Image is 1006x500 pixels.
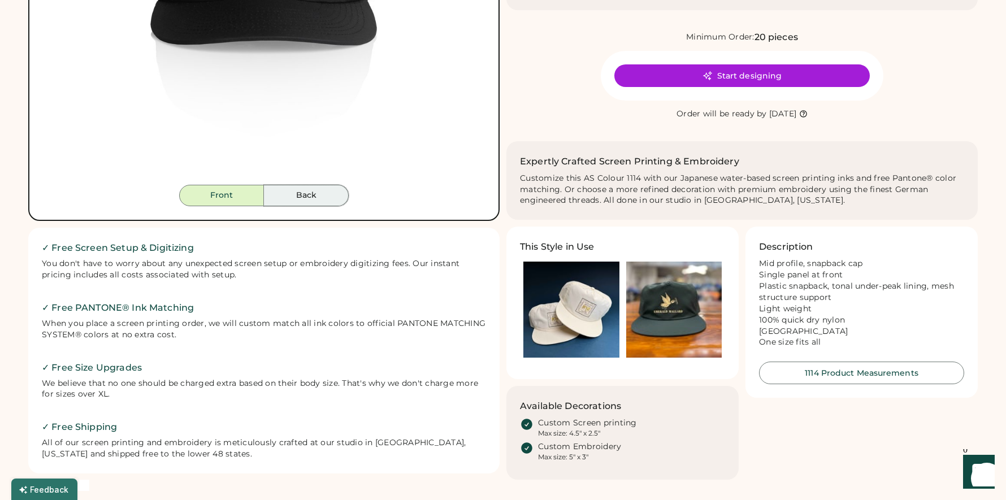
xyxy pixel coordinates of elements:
[952,449,1001,498] iframe: Front Chat
[677,108,767,120] div: Order will be ready by
[264,185,349,206] button: Back
[520,173,964,207] div: Customize this AS Colour 1114 with our Japanese water-based screen printing inks and free Pantone...
[520,399,621,413] h3: Available Decorations
[42,241,486,255] h2: ✓ Free Screen Setup & Digitizing
[538,441,621,453] div: Custom Embroidery
[42,420,486,434] h2: ✓ Free Shipping
[42,258,486,281] div: You don't have to worry about any unexpected screen setup or embroidery digitizing fees. Our inst...
[42,378,486,401] div: We believe that no one should be charged extra based on their body size. That's why we don't char...
[759,258,964,348] div: Mid profile, snapback cap Single panel at front Plastic snapback, tonal under-peak lining, mesh s...
[42,318,486,341] div: When you place a screen printing order, we will custom match all ink colors to official PANTONE M...
[523,262,619,358] img: Ecru color hat with logo printed on a blue background
[42,437,486,460] div: All of our screen printing and embroidery is meticulously crafted at our studio in [GEOGRAPHIC_DA...
[42,301,486,315] h2: ✓ Free PANTONE® Ink Matching
[754,31,798,44] div: 20 pieces
[538,429,600,438] div: Max size: 4.5" x 2.5"
[538,418,637,429] div: Custom Screen printing
[42,361,486,375] h2: ✓ Free Size Upgrades
[759,240,813,254] h3: Description
[520,240,595,254] h3: This Style in Use
[614,64,870,87] button: Start designing
[520,155,739,168] h2: Expertly Crafted Screen Printing & Embroidery
[538,453,588,462] div: Max size: 5" x 3"
[769,108,797,120] div: [DATE]
[686,32,754,43] div: Minimum Order:
[759,362,964,384] button: 1114 Product Measurements
[626,262,722,358] img: Olive Green AS Colour 1114 Surf Hat printed with an image of a mallard holding a baguette in its ...
[179,185,264,206] button: Front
